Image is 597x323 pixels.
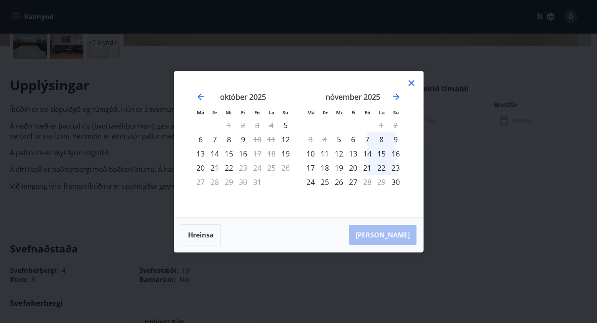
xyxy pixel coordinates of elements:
td: Not available. föstudagur, 17. október 2025 [250,146,264,161]
td: Not available. miðvikudagur, 1. október 2025 [222,118,236,132]
strong: október 2025 [220,92,266,102]
td: Choose miðvikudagur, 5. nóvember 2025 as your check-in date. It’s available. [332,132,346,146]
small: Þr [212,109,217,116]
td: Choose sunnudagur, 30. nóvember 2025 as your check-in date. It’s available. [389,175,403,189]
td: Not available. fimmtudagur, 2. október 2025 [236,118,250,132]
td: Not available. sunnudagur, 26. október 2025 [278,161,293,175]
small: Þr [323,109,328,116]
td: Choose þriðjudagur, 11. nóvember 2025 as your check-in date. It’s available. [318,146,332,161]
div: Aðeins útritun í boði [360,175,374,189]
td: Not available. fimmtudagur, 23. október 2025 [236,161,250,175]
td: Choose þriðjudagur, 7. október 2025 as your check-in date. It’s available. [208,132,222,146]
td: Not available. föstudagur, 31. október 2025 [250,175,264,189]
td: Not available. sunnudagur, 2. nóvember 2025 [389,118,403,132]
td: Not available. mánudagur, 27. október 2025 [193,175,208,189]
div: Calendar [184,81,413,207]
div: 6 [346,132,360,146]
td: Choose þriðjudagur, 18. nóvember 2025 as your check-in date. It’s available. [318,161,332,175]
td: Choose laugardagur, 22. nóvember 2025 as your check-in date. It’s available. [374,161,389,175]
small: Fö [365,109,370,116]
div: 26 [332,175,346,189]
td: Choose mánudagur, 13. október 2025 as your check-in date. It’s available. [193,146,208,161]
div: 17 [304,161,318,175]
div: 14 [208,146,222,161]
div: 12 [332,146,346,161]
td: Not available. laugardagur, 1. nóvember 2025 [374,118,389,132]
small: Má [197,109,204,116]
td: Not available. miðvikudagur, 29. október 2025 [222,175,236,189]
td: Choose mánudagur, 17. nóvember 2025 as your check-in date. It’s available. [304,161,318,175]
td: Choose fimmtudagur, 6. nóvember 2025 as your check-in date. It’s available. [346,132,360,146]
div: Aðeins innritun í boði [332,132,346,146]
div: 8 [222,132,236,146]
td: Choose fimmtudagur, 20. nóvember 2025 as your check-in date. It’s available. [346,161,360,175]
div: Aðeins innritun í boði [278,146,293,161]
div: 6 [193,132,208,146]
td: Choose sunnudagur, 12. október 2025 as your check-in date. It’s available. [278,132,293,146]
div: Aðeins innritun í boði [278,118,293,132]
div: 13 [346,146,360,161]
div: 22 [374,161,389,175]
div: 23 [389,161,403,175]
td: Not available. laugardagur, 25. október 2025 [264,161,278,175]
td: Not available. laugardagur, 4. október 2025 [264,118,278,132]
small: Mi [226,109,232,116]
td: Choose mánudagur, 10. nóvember 2025 as your check-in date. It’s available. [304,146,318,161]
div: 9 [236,132,250,146]
td: Choose sunnudagur, 23. nóvember 2025 as your check-in date. It’s available. [389,161,403,175]
td: Choose fimmtudagur, 27. nóvember 2025 as your check-in date. It’s available. [346,175,360,189]
td: Not available. föstudagur, 10. október 2025 [250,132,264,146]
div: Aðeins innritun í boði [278,132,293,146]
td: Choose fimmtudagur, 13. nóvember 2025 as your check-in date. It’s available. [346,146,360,161]
td: Choose þriðjudagur, 25. nóvember 2025 as your check-in date. It’s available. [318,175,332,189]
td: Choose miðvikudagur, 8. október 2025 as your check-in date. It’s available. [222,132,236,146]
div: Aðeins útritun í boði [250,146,264,161]
div: 21 [208,161,222,175]
small: Fö [254,109,260,116]
td: Not available. fimmtudagur, 30. október 2025 [236,175,250,189]
div: 22 [222,161,236,175]
div: 11 [318,146,332,161]
td: Choose miðvikudagur, 26. nóvember 2025 as your check-in date. It’s available. [332,175,346,189]
td: Choose föstudagur, 21. nóvember 2025 as your check-in date. It’s available. [360,161,374,175]
div: Aðeins innritun í boði [389,175,403,189]
td: Not available. föstudagur, 28. nóvember 2025 [360,175,374,189]
div: 16 [236,146,250,161]
div: Move backward to switch to the previous month. [196,92,206,102]
div: Aðeins útritun í boði [236,161,250,175]
td: Not available. þriðjudagur, 28. október 2025 [208,175,222,189]
button: Hreinsa [181,225,221,245]
small: La [268,109,274,116]
td: Not available. mánudagur, 3. nóvember 2025 [304,132,318,146]
div: 19 [332,161,346,175]
td: Choose mánudagur, 20. október 2025 as your check-in date. It’s available. [193,161,208,175]
div: 16 [389,146,403,161]
div: 13 [193,146,208,161]
small: Fi [241,109,245,116]
div: 24 [304,175,318,189]
small: Fi [351,109,356,116]
td: Choose þriðjudagur, 14. október 2025 as your check-in date. It’s available. [208,146,222,161]
div: 27 [346,175,360,189]
div: 15 [374,146,389,161]
div: Aðeins útritun í boði [250,132,264,146]
div: 20 [346,161,360,175]
td: Choose mánudagur, 24. nóvember 2025 as your check-in date. It’s available. [304,175,318,189]
td: Choose miðvikudagur, 12. nóvember 2025 as your check-in date. It’s available. [332,146,346,161]
div: 10 [304,146,318,161]
td: Choose miðvikudagur, 15. október 2025 as your check-in date. It’s available. [222,146,236,161]
td: Choose miðvikudagur, 19. nóvember 2025 as your check-in date. It’s available. [332,161,346,175]
small: Su [393,109,399,116]
td: Choose miðvikudagur, 22. október 2025 as your check-in date. It’s available. [222,161,236,175]
td: Not available. föstudagur, 3. október 2025 [250,118,264,132]
td: Choose sunnudagur, 9. nóvember 2025 as your check-in date. It’s available. [389,132,403,146]
div: 21 [360,161,374,175]
div: 15 [222,146,236,161]
div: 25 [318,175,332,189]
td: Choose föstudagur, 7. nóvember 2025 as your check-in date. It’s available. [360,132,374,146]
td: Choose sunnudagur, 19. október 2025 as your check-in date. It’s available. [278,146,293,161]
td: Choose mánudagur, 6. október 2025 as your check-in date. It’s available. [193,132,208,146]
small: Mi [336,109,342,116]
td: Choose fimmtudagur, 16. október 2025 as your check-in date. It’s available. [236,146,250,161]
td: Choose þriðjudagur, 21. október 2025 as your check-in date. It’s available. [208,161,222,175]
